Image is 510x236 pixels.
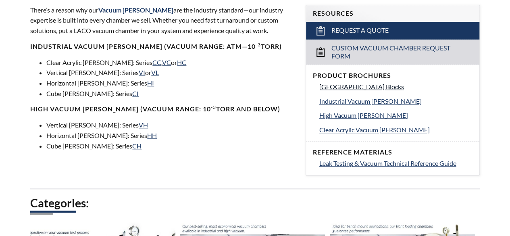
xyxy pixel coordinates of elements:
span: High Vacuum [PERSON_NAME] [319,111,408,119]
span: Leak Testing & Vacuum Technical Reference Guide [319,159,456,167]
a: VI [139,69,145,76]
a: Clear Acrylic Vacuum [PERSON_NAME] [319,125,473,135]
li: Cube [PERSON_NAME]: Series [46,141,296,151]
li: Cube [PERSON_NAME]: Series [46,88,296,99]
li: Vertical [PERSON_NAME]: Series or [46,67,296,78]
a: HC [177,58,186,66]
h4: Reference Materials [312,148,473,157]
sup: -3 [256,42,261,48]
h4: Resources [312,9,473,18]
span: [GEOGRAPHIC_DATA] Blocks [319,83,404,90]
h4: High Vacuum [PERSON_NAME] (Vacuum range: 10 Torr and below) [30,105,296,113]
a: Industrial Vacuum [PERSON_NAME] [319,96,473,107]
sup: -3 [211,104,216,110]
h4: Industrial Vacuum [PERSON_NAME] (vacuum range: atm—10 Torr) [30,42,296,51]
a: Request a Quote [306,22,479,40]
p: There’s a reason why our are the industry standard—our industry expertise is built into every cha... [30,5,296,36]
a: VC [162,58,171,66]
a: Leak Testing & Vacuum Technical Reference Guide [319,158,473,169]
a: CH [132,142,142,150]
a: CC [152,58,161,66]
li: Clear Acrylic [PERSON_NAME]: Series , or [46,57,296,68]
a: [GEOGRAPHIC_DATA] Blocks [319,81,473,92]
a: VL [151,69,159,76]
a: High Vacuum [PERSON_NAME] [319,110,473,121]
a: Custom Vacuum Chamber Request Form [306,40,479,65]
li: Vertical [PERSON_NAME]: Series [46,120,296,130]
a: HI [147,79,154,87]
a: VH [139,121,148,129]
a: CI [132,90,139,97]
a: HH [147,132,157,139]
h2: Categories: [30,196,480,211]
h4: Product Brochures [312,71,473,80]
span: Custom Vacuum Chamber Request Form [331,44,454,61]
span: Request a Quote [331,26,389,35]
span: Vacuum [PERSON_NAME] [98,6,173,14]
li: Horizontal [PERSON_NAME]: Series [46,78,296,88]
li: Horizontal [PERSON_NAME]: Series [46,130,296,141]
span: Industrial Vacuum [PERSON_NAME] [319,97,421,105]
span: Clear Acrylic Vacuum [PERSON_NAME] [319,126,429,134]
